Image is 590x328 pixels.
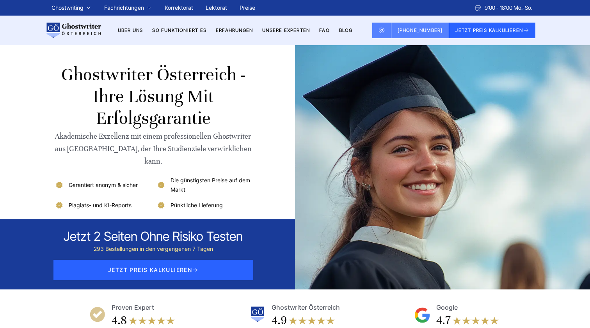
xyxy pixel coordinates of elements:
[206,4,227,11] a: Lektorat
[474,5,482,11] img: Schedule
[55,180,64,190] img: Garantiert anonym & sicher
[55,201,64,210] img: Plagiats- und KI-Reports
[156,201,252,210] li: Pünktliche Lieferung
[53,260,253,280] span: JETZT PREIS KALKULIEREN
[216,27,253,33] a: Erfahrungen
[45,23,101,38] img: logo wirschreiben
[414,307,430,323] img: Google Reviews
[52,3,84,12] a: Ghostwriting
[272,302,340,313] div: Ghostwriter Österreich
[112,302,154,313] div: Proven Expert
[165,4,193,11] a: Korrektorat
[90,307,105,322] img: Proven Expert
[339,27,353,33] a: BLOG
[262,27,310,33] a: Unsere Experten
[485,3,532,12] span: 9:00 - 18:00 Mo.-So.
[240,4,255,11] a: Preise
[319,27,330,33] a: FAQ
[118,27,143,33] a: Über uns
[64,229,243,244] div: Jetzt 2 seiten ohne risiko testen
[55,201,150,210] li: Plagiats- und KI-Reports
[398,27,443,33] span: [PHONE_NUMBER]
[55,64,252,129] h1: Ghostwriter Österreich - Ihre Lösung mit Erfolgsgarantie
[64,244,243,254] div: 293 Bestellungen in den vergangenen 7 Tagen
[156,201,166,210] img: Pünktliche Lieferung
[379,27,385,34] img: Email
[250,307,265,322] img: Ghostwriter
[391,23,450,38] a: [PHONE_NUMBER]
[436,302,458,313] div: Google
[156,176,252,194] li: Die günstigsten Preise auf dem Markt
[104,3,144,12] a: Fachrichtungen
[449,23,535,38] button: JETZT PREIS KALKULIEREN
[152,27,206,33] a: So funktioniert es
[156,180,166,190] img: Die günstigsten Preise auf dem Markt
[55,176,150,194] li: Garantiert anonym & sicher
[55,130,252,168] div: Akademische Exzellenz mit einem professionellen Ghostwriter aus [GEOGRAPHIC_DATA], der Ihre Studi...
